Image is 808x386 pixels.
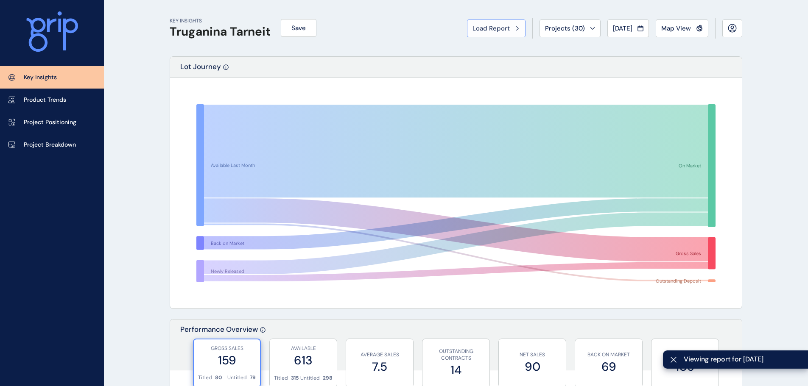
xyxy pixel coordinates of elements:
button: Save [281,19,316,37]
p: 315 [291,375,299,382]
label: 109 [656,358,714,375]
span: Projects ( 30 ) [545,24,585,33]
span: Save [291,24,306,32]
label: 159 [198,352,256,369]
p: Lot Journey [180,62,221,78]
label: 90 [503,358,562,375]
span: [DATE] [613,24,632,33]
span: Load Report [472,24,510,33]
label: 69 [579,358,638,375]
span: Viewing report for [DATE] [684,355,801,364]
p: Titled [198,374,212,381]
p: NEWLY RELEASED [656,351,714,358]
button: Load Report [467,19,526,37]
p: AVAILABLE [274,345,333,352]
button: [DATE] [607,19,649,37]
p: BACK ON MARKET [579,351,638,358]
p: 79 [250,374,256,381]
p: AVERAGE SALES [350,351,409,358]
span: Map View [661,24,691,33]
p: NET SALES [503,351,562,358]
label: 7.5 [350,358,409,375]
label: 613 [274,352,333,369]
p: OUTSTANDING CONTRACTS [427,348,485,362]
p: Project Breakdown [24,141,76,149]
p: 80 [215,374,222,381]
label: 14 [427,362,485,378]
p: Product Trends [24,96,66,104]
p: Key Insights [24,73,57,82]
p: Project Positioning [24,118,76,127]
h1: Truganina Tarneit [170,25,271,39]
p: KEY INSIGHTS [170,17,271,25]
p: Performance Overview [180,325,258,370]
p: Titled [274,375,288,382]
p: 298 [323,375,333,382]
p: Untitled [227,374,247,381]
button: Map View [656,19,708,37]
p: Untitled [300,375,320,382]
p: GROSS SALES [198,345,256,352]
button: Projects (30) [540,19,601,37]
